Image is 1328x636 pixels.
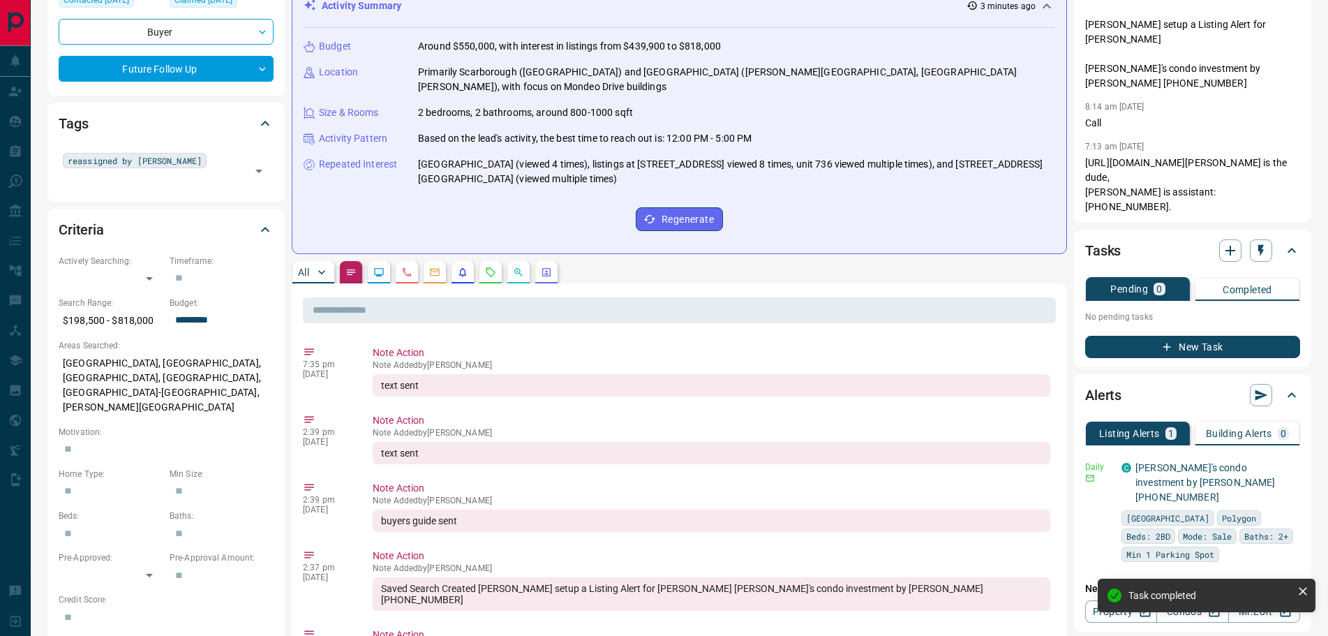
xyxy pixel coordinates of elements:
[373,267,385,278] svg: Lead Browsing Activity
[59,552,163,564] p: Pre-Approved:
[418,131,752,146] p: Based on the lead's activity, the best time to reach out is: 12:00 PM - 5:00 PM
[1085,582,1300,596] p: New Alert:
[1085,461,1113,473] p: Daily
[541,267,552,278] svg: Agent Actions
[1085,239,1121,262] h2: Tasks
[418,157,1055,186] p: [GEOGRAPHIC_DATA] (viewed 4 times), listings at [STREET_ADDRESS] viewed 8 times, unit 736 viewed ...
[1222,511,1256,525] span: Polygon
[345,267,357,278] svg: Notes
[1126,529,1170,543] span: Beds: 2BD
[303,563,352,572] p: 2:37 pm
[1085,306,1300,327] p: No pending tasks
[303,360,352,369] p: 7:35 pm
[303,427,352,437] p: 2:39 pm
[373,577,1050,611] div: Saved Search Created [PERSON_NAME] setup a Listing Alert for [PERSON_NAME] [PERSON_NAME]'s condo ...
[373,346,1050,360] p: Note Action
[1244,529,1288,543] span: Baths: 2+
[249,161,269,181] button: Open
[59,309,163,332] p: $198,500 - $818,000
[170,552,274,564] p: Pre-Approval Amount:
[1156,284,1162,294] p: 0
[303,369,352,379] p: [DATE]
[298,267,309,277] p: All
[1126,547,1214,561] span: Min 1 Parking Spot
[636,207,723,231] button: Regenerate
[59,352,274,419] p: [GEOGRAPHIC_DATA], [GEOGRAPHIC_DATA], [GEOGRAPHIC_DATA], [GEOGRAPHIC_DATA], [GEOGRAPHIC_DATA]-[GE...
[303,495,352,505] p: 2:39 pm
[59,19,274,45] div: Buyer
[319,39,351,54] p: Budget
[1085,384,1121,406] h2: Alerts
[319,105,379,120] p: Size & Rooms
[513,267,524,278] svg: Opportunities
[373,496,1050,505] p: Note Added by [PERSON_NAME]
[373,481,1050,496] p: Note Action
[485,267,496,278] svg: Requests
[1110,284,1148,294] p: Pending
[418,39,721,54] p: Around $550,000, with interest in listings from $439,900 to $818,000
[1121,463,1131,473] div: condos.ca
[373,563,1050,573] p: Note Added by [PERSON_NAME]
[401,267,412,278] svg: Calls
[319,157,397,172] p: Repeated Interest
[1281,429,1286,438] p: 0
[418,65,1055,94] p: Primarily Scarborough ([GEOGRAPHIC_DATA]) and [GEOGRAPHIC_DATA] ([PERSON_NAME][GEOGRAPHIC_DATA], ...
[59,255,163,267] p: Actively Searching:
[59,213,274,246] div: Criteria
[1128,590,1292,601] div: Task completed
[59,107,274,140] div: Tags
[1206,429,1272,438] p: Building Alerts
[1085,600,1157,623] a: Property
[59,339,274,352] p: Areas Searched:
[429,267,440,278] svg: Emails
[319,131,387,146] p: Activity Pattern
[68,154,202,168] span: reassigned by [PERSON_NAME]
[1085,142,1144,151] p: 7:13 am [DATE]
[373,549,1050,563] p: Note Action
[303,437,352,447] p: [DATE]
[1085,102,1144,112] p: 8:14 am [DATE]
[1126,511,1209,525] span: [GEOGRAPHIC_DATA]
[373,510,1050,532] div: buyers guide sent
[1085,116,1300,131] p: Call
[59,112,88,135] h2: Tags
[1135,462,1276,503] a: [PERSON_NAME]'s condo investment by [PERSON_NAME] [PHONE_NUMBER]
[59,297,163,309] p: Search Range:
[373,428,1050,438] p: Note Added by [PERSON_NAME]
[319,65,358,80] p: Location
[59,593,274,606] p: Credit Score:
[59,468,163,480] p: Home Type:
[1085,378,1300,412] div: Alerts
[303,572,352,582] p: [DATE]
[373,413,1050,428] p: Note Action
[1085,473,1095,483] svg: Email
[59,510,163,522] p: Beds:
[373,442,1050,464] div: text sent
[373,374,1050,397] div: text sent
[457,267,468,278] svg: Listing Alerts
[1183,529,1232,543] span: Mode: Sale
[1168,429,1174,438] p: 1
[59,56,274,82] div: Future Follow Up
[59,219,104,241] h2: Criteria
[170,510,274,522] p: Baths:
[170,297,274,309] p: Budget:
[170,255,274,267] p: Timeframe:
[303,505,352,515] p: [DATE]
[170,468,274,480] p: Min Size:
[1223,285,1272,295] p: Completed
[418,105,633,120] p: 2 bedrooms, 2 bathrooms, around 800-1000 sqft
[1099,429,1160,438] p: Listing Alerts
[373,360,1050,370] p: Note Added by [PERSON_NAME]
[1085,156,1300,229] p: [URL][DOMAIN_NAME][PERSON_NAME] is the dude, [PERSON_NAME] is assistant: [PHONE_NUMBER]. left a v...
[1085,336,1300,358] button: New Task
[59,426,274,438] p: Motivation:
[1085,234,1300,267] div: Tasks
